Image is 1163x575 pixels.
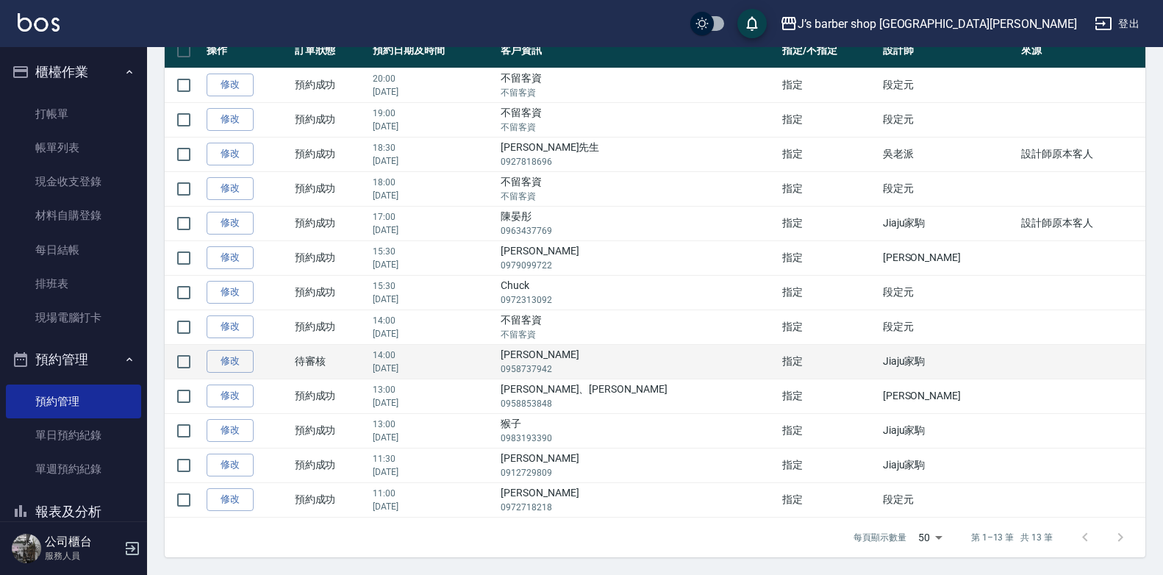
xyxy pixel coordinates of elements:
td: 預約成功 [291,310,369,344]
p: [DATE] [373,258,493,271]
p: 18:00 [373,176,493,189]
td: [PERSON_NAME] [497,344,779,379]
td: 不留客資 [497,102,779,137]
td: 設計師原本客人 [1017,206,1145,240]
p: 0912729809 [501,466,775,479]
p: 13:00 [373,383,493,396]
p: 不留客資 [501,86,775,99]
a: 修改 [207,212,254,235]
td: 指定 [779,310,879,344]
th: 來源 [1017,34,1145,68]
td: 預約成功 [291,137,369,171]
td: [PERSON_NAME] [879,240,1017,275]
p: 0979099722 [501,259,775,272]
td: 待審核 [291,344,369,379]
p: 不留客資 [501,328,775,341]
th: 預約日期及時間 [369,34,497,68]
th: 設計師 [879,34,1017,68]
a: 現金收支登錄 [6,165,141,199]
td: 不留客資 [497,310,779,344]
td: [PERSON_NAME]先生 [497,137,779,171]
div: 50 [912,518,948,557]
p: 14:00 [373,314,493,327]
a: 預約管理 [6,385,141,418]
button: 報表及分析 [6,493,141,531]
td: 指定 [779,68,879,102]
a: 修改 [207,281,254,304]
p: 0963437769 [501,224,775,238]
td: [PERSON_NAME] [497,448,779,482]
a: 修改 [207,246,254,269]
td: [PERSON_NAME]、[PERSON_NAME] [497,379,779,413]
a: 修改 [207,454,254,476]
p: 20:00 [373,72,493,85]
p: [DATE] [373,224,493,237]
td: Jiaju家駒 [879,344,1017,379]
td: 猴子 [497,413,779,448]
td: 陳晏彤 [497,206,779,240]
td: 不留客資 [497,68,779,102]
th: 客戶資訊 [497,34,779,68]
a: 修改 [207,108,254,131]
td: 指定 [779,275,879,310]
p: 14:00 [373,349,493,362]
p: [DATE] [373,500,493,513]
button: 預約管理 [6,340,141,379]
h5: 公司櫃台 [45,535,120,549]
p: [DATE] [373,396,493,410]
td: 預約成功 [291,171,369,206]
a: 修改 [207,315,254,338]
a: 現場電腦打卡 [6,301,141,335]
td: 設計師原本客人 [1017,137,1145,171]
td: 指定 [779,482,879,517]
a: 每日結帳 [6,233,141,267]
td: 指定 [779,379,879,413]
p: 第 1–13 筆 共 13 筆 [971,531,1053,544]
td: [PERSON_NAME] [879,379,1017,413]
p: [DATE] [373,327,493,340]
a: 修改 [207,143,254,165]
td: Jiaju家駒 [879,448,1017,482]
p: [DATE] [373,431,493,444]
p: [DATE] [373,293,493,306]
p: 17:00 [373,210,493,224]
a: 打帳單 [6,97,141,131]
a: 單日預約紀錄 [6,418,141,452]
button: 登出 [1089,10,1145,37]
td: 預約成功 [291,448,369,482]
td: 預約成功 [291,482,369,517]
a: 修改 [207,419,254,442]
td: 指定 [779,137,879,171]
p: 0983193390 [501,432,775,445]
td: 預約成功 [291,413,369,448]
p: 服務人員 [45,549,120,562]
td: 段定元 [879,68,1017,102]
a: 排班表 [6,267,141,301]
p: 0958737942 [501,362,775,376]
button: J’s barber shop [GEOGRAPHIC_DATA][PERSON_NAME] [774,9,1083,39]
td: 指定 [779,206,879,240]
td: 吳老派 [879,137,1017,171]
p: [DATE] [373,85,493,99]
p: 不留客資 [501,190,775,203]
td: 段定元 [879,102,1017,137]
p: 不留客資 [501,121,775,134]
p: [DATE] [373,465,493,479]
a: 修改 [207,350,254,373]
a: 修改 [207,74,254,96]
button: 櫃檯作業 [6,53,141,91]
td: 段定元 [879,171,1017,206]
img: Person [12,534,41,563]
td: 指定 [779,413,879,448]
a: 修改 [207,385,254,407]
p: [DATE] [373,362,493,375]
td: Chuck [497,275,779,310]
p: [DATE] [373,120,493,133]
p: 15:30 [373,245,493,258]
div: J’s barber shop [GEOGRAPHIC_DATA][PERSON_NAME] [798,15,1077,33]
p: 11:30 [373,452,493,465]
td: 指定 [779,240,879,275]
p: [DATE] [373,189,493,202]
td: 指定 [779,344,879,379]
td: [PERSON_NAME] [497,240,779,275]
